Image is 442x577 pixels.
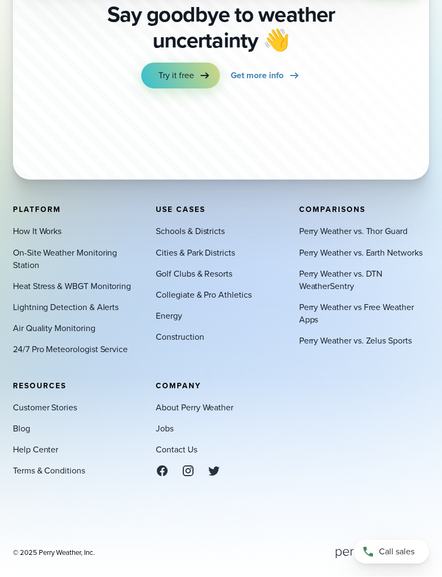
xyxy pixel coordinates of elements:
[379,546,415,558] span: Call sales
[156,225,225,238] a: Schools & Districts
[13,465,85,477] a: Terms & Conditions
[13,381,66,392] span: Resources
[13,247,143,272] a: On-Site Weather Monitoring Station
[156,268,232,280] a: Golf Clubs & Resorts
[156,444,197,456] a: Contact Us
[354,540,429,564] a: Call sales
[13,322,95,335] a: Air Quality Monitoring
[156,381,201,392] span: Company
[141,63,219,89] a: Try it free
[156,247,235,259] a: Cities & Park Districts
[13,444,58,456] a: Help Center
[156,204,205,216] span: Use Cases
[13,204,61,216] span: Platform
[299,268,429,293] a: Perry Weather vs. DTN WeatherSentry
[158,70,194,82] span: Try it free
[156,402,233,414] a: About Perry Weather
[13,423,30,435] a: Blog
[156,310,182,322] a: Energy
[13,548,95,558] div: © 2025 Perry Weather, Inc.
[299,204,365,216] span: Comparisons
[61,2,381,54] p: Say goodbye to weather uncertainty 👋
[231,70,284,82] span: Get more info
[299,335,412,347] a: Perry Weather vs. Zelus Sports
[299,225,408,238] a: Perry Weather vs. Thor Guard
[156,423,174,435] a: Jobs
[13,301,119,314] a: Lightning Detection & Alerts
[13,344,128,356] a: 24/7 Pro Meteorologist Service
[13,225,61,238] a: How It Works
[156,331,204,344] a: Construction
[156,289,251,301] a: Collegiate & Pro Athletics
[231,63,301,89] a: Get more info
[299,301,429,326] a: Perry Weather vs Free Weather Apps
[13,402,77,414] a: Customer Stories
[299,247,423,259] a: Perry Weather vs. Earth Networks
[13,280,131,293] a: Heat Stress & WBGT Monitoring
